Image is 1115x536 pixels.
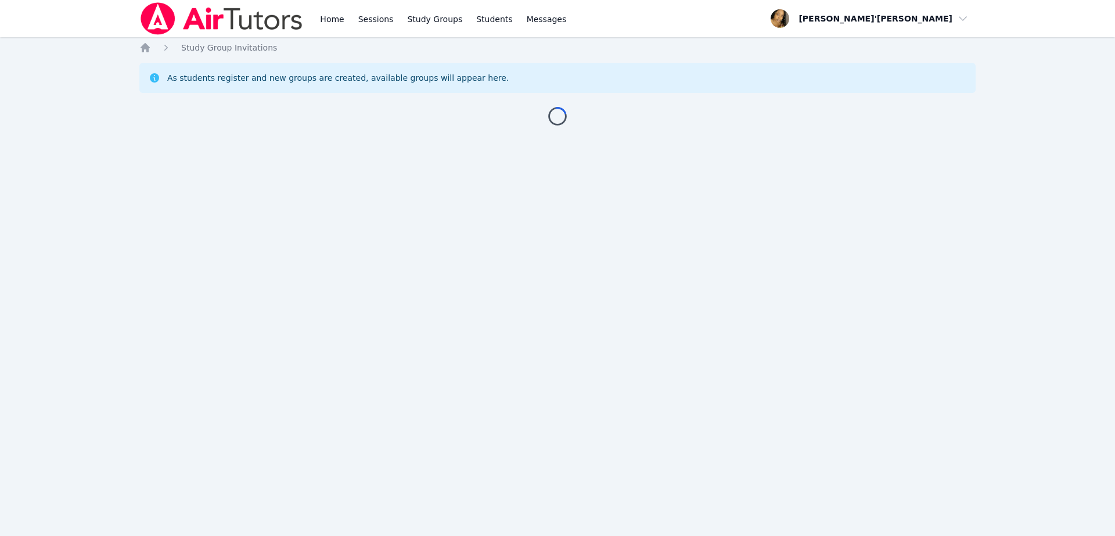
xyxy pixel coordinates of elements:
img: Air Tutors [139,2,304,35]
nav: Breadcrumb [139,42,976,53]
span: Study Group Invitations [181,43,277,52]
span: Messages [527,13,567,25]
a: Study Group Invitations [181,42,277,53]
div: As students register and new groups are created, available groups will appear here. [167,72,509,84]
